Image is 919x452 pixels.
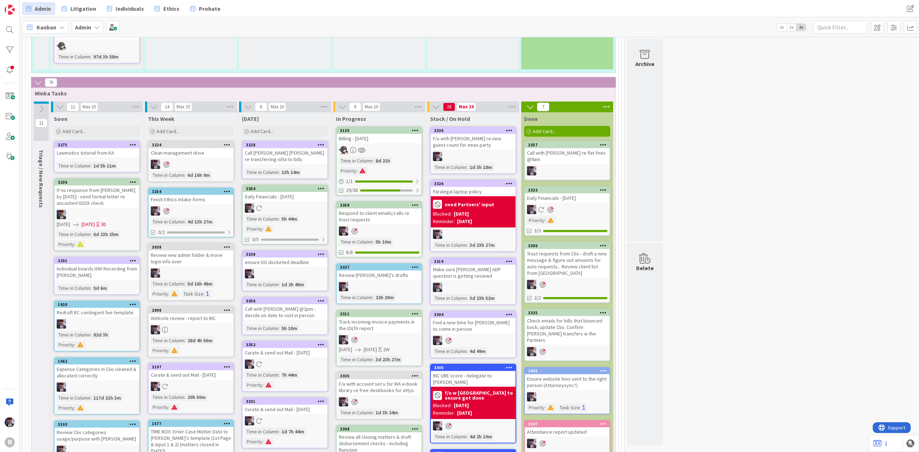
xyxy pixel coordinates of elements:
div: Check emails for bills that bounced back; update Clio. Confirm [PERSON_NAME] transfers w the Part... [525,316,610,345]
a: Probate [186,2,225,15]
div: 3356 [246,298,327,303]
div: 3326 [431,180,516,187]
img: ML [151,206,160,216]
span: Soon [54,115,67,122]
img: ML [527,166,536,175]
div: Time in Column [151,280,185,288]
div: 3331Curate & send out Mail - [DATE] [243,398,327,414]
img: ML [245,269,254,278]
div: Time in Column [57,284,90,292]
span: Add Card... [157,128,179,135]
div: Billing - [DATE] [337,134,421,143]
div: 97d 3h 58m [92,53,120,61]
div: 2898 [149,307,233,314]
span: : [279,281,280,288]
img: ML [339,282,348,291]
span: 1x [777,24,787,31]
img: ML [527,205,536,214]
div: 2898Website review - report to INC [149,307,233,323]
div: 5h 44m [280,215,299,223]
div: 3311Track incoming invoice payments in the IOLTA report [337,311,421,333]
span: : [279,168,280,176]
div: Make sure [PERSON_NAME] ADP question is getting reviewd [431,265,516,281]
a: Ethics [150,2,184,15]
div: 3d 23h 52m [468,294,496,302]
div: 3337Review [PERSON_NAME]'s drafts [337,264,421,280]
span: : [373,157,374,165]
div: ML [243,203,327,213]
div: 3038Review new admin folder & move login info over [149,244,233,266]
div: 3306Trust requests from Clio - draft a new message & figure out amounts for auto requests... Revi... [525,243,610,278]
div: ML [243,269,327,278]
img: ML [57,319,66,329]
span: Add Card... [62,128,85,135]
div: KN [337,145,421,155]
div: Track incoming invoice payments in the IOLTA report [337,317,421,333]
div: ML [337,282,421,291]
div: 3331 [243,398,327,405]
div: Time in Column [151,218,185,226]
img: ML [527,347,536,356]
div: 3236 [58,180,139,185]
img: ML [339,397,348,406]
span: 11 [35,119,47,127]
img: ML [527,392,536,401]
img: ML [245,416,254,425]
div: 3333 [525,187,610,193]
div: Time in Column [433,294,467,302]
div: Review new admin folder & move login info over [149,250,233,266]
div: 3354 [243,185,327,192]
span: : [262,225,263,233]
img: Visit kanbanzone.com [5,5,15,15]
img: KN [339,145,348,155]
div: 3304 [431,311,516,318]
div: ML [431,421,516,430]
div: ML [55,210,139,219]
div: 3325 [528,310,610,315]
div: 3354 [246,186,327,191]
span: In Progress [336,115,366,122]
div: Max 10 [365,105,378,109]
div: 3247Attendance report updated [525,421,610,437]
span: 2/2 [534,294,541,302]
img: KN [57,41,66,51]
div: 3328Call [PERSON_NAME] [PERSON_NAME] re transferring iolta to bills [243,142,327,164]
div: 3325 [525,310,610,316]
span: : [90,284,92,292]
div: 3338 [246,252,327,257]
div: 3236If no response from [PERSON_NAME] by [DATE] - send formal letter re uncashed IOLTA check [55,179,139,208]
div: Call [PERSON_NAME] [PERSON_NAME] re transferring iolta to bills [243,148,327,164]
span: : [90,162,92,170]
div: 1577 [149,420,233,427]
div: Time in Column [245,215,279,223]
div: ML [525,439,610,448]
div: ML [431,230,516,239]
div: 3304 [434,312,516,317]
div: ML [149,160,233,169]
div: 3197 [149,364,233,370]
div: 3275 [55,142,139,148]
div: 22h 20m [374,293,396,301]
div: Max 10 [271,105,284,109]
div: 4d 13h 27m [186,218,214,226]
div: ML [55,319,139,329]
img: ML [433,152,442,161]
div: Call with [PERSON_NAME] @2pm - decide on date to visit in person [243,304,327,320]
input: Quick Filter... [813,21,867,34]
span: : [204,290,205,298]
div: 3333Daily Financials - [DATE] [525,187,610,203]
div: Time in Column [57,162,90,170]
div: ML [525,347,610,356]
span: Add Card... [251,128,274,135]
span: 9 [349,103,361,111]
div: ML [337,226,421,236]
img: ML [433,283,442,292]
div: 3308 [337,426,421,432]
div: 3352 [243,342,327,348]
div: ML [431,336,516,345]
span: : [185,171,186,179]
div: 3291 [55,258,139,264]
div: 3336 [431,127,516,134]
div: 3319Make sure [PERSON_NAME] ADP question is getting reviewd [431,258,516,281]
span: : [74,240,75,248]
